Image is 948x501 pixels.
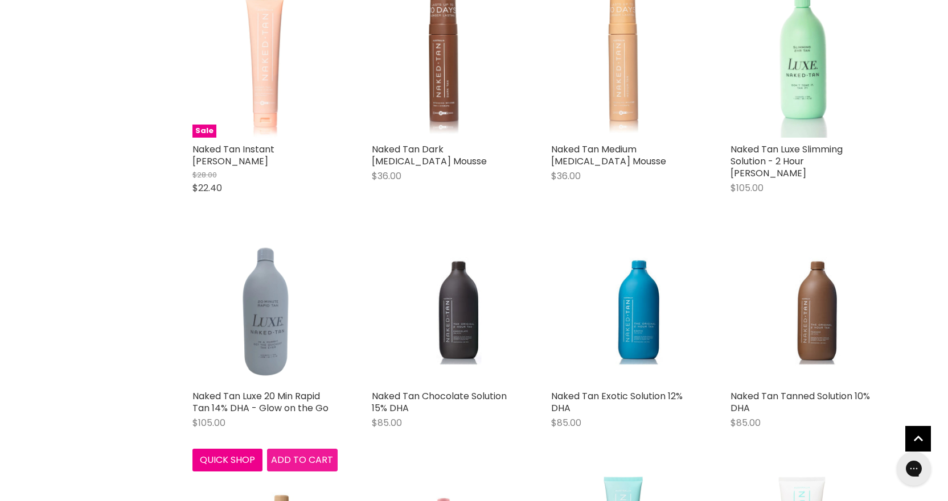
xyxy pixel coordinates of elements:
[372,390,507,415] a: Naked Tan Chocolate Solution 15% DHA
[551,390,683,415] a: Naked Tan Exotic Solution 12% DHA
[551,416,581,429] span: $85.00
[891,448,937,490] iframe: Gorgias live chat messenger
[192,449,263,471] button: Quick shop
[731,390,870,415] a: Naked Tan Tanned Solution 10% DHA
[271,453,333,466] span: Add to cart
[267,449,338,471] button: Add to cart
[731,181,764,194] span: $105.00
[192,239,338,384] img: Naked Tan Luxe 20 Min Rapid Tan 14% DHA - Glow on the Go
[192,143,274,168] a: Naked Tan Instant [PERSON_NAME]
[731,239,876,384] a: Naked Tan Tanned Solution 10% DHA
[192,181,222,194] span: $22.40
[372,169,401,183] span: $36.00
[192,390,329,415] a: Naked Tan Luxe 20 Min Rapid Tan 14% DHA - Glow on the Go
[192,416,225,429] span: $105.00
[575,239,672,384] img: Naked Tan Exotic Solution 12% DHA
[551,169,581,183] span: $36.00
[372,239,517,384] a: Naked Tan Chocolate Solution 15% DHA
[372,416,402,429] span: $85.00
[551,143,666,168] a: Naked Tan Medium [MEDICAL_DATA] Mousse
[731,143,843,180] a: Naked Tan Luxe Slimming Solution - 2 Hour [PERSON_NAME]
[754,239,851,384] img: Naked Tan Tanned Solution 10% DHA
[372,143,487,168] a: Naked Tan Dark [MEDICAL_DATA] Mousse
[551,239,696,384] a: Naked Tan Exotic Solution 12% DHA
[192,125,216,138] span: Sale
[192,169,217,180] span: $28.00
[731,416,761,429] span: $85.00
[396,239,493,384] img: Naked Tan Chocolate Solution 15% DHA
